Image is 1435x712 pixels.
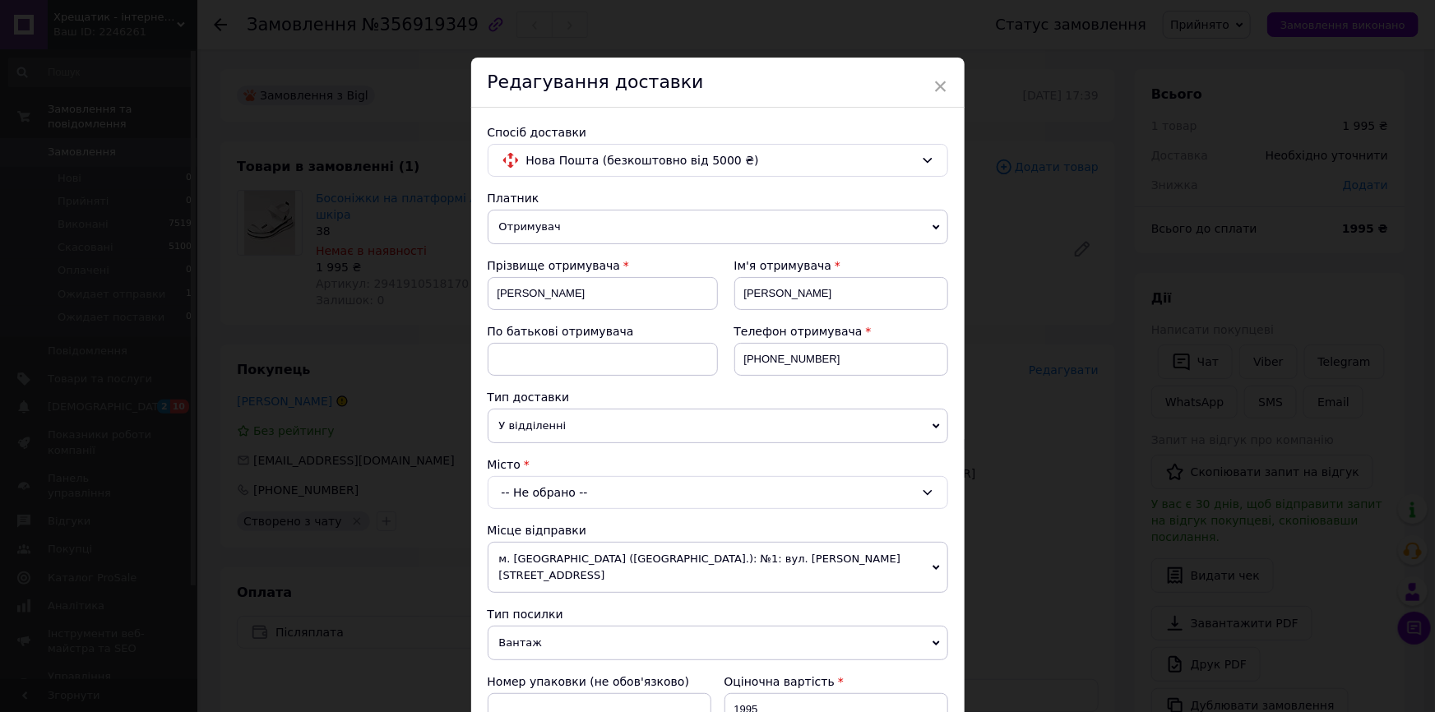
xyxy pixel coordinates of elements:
[526,151,914,169] span: Нова Пошта (безкоштовно від 5000 ₴)
[734,325,863,338] span: Телефон отримувача
[734,259,832,272] span: Ім'я отримувача
[488,542,948,593] span: м. [GEOGRAPHIC_DATA] ([GEOGRAPHIC_DATA].): №1: вул. [PERSON_NAME][STREET_ADDRESS]
[488,626,948,660] span: Вантаж
[933,72,948,100] span: ×
[488,456,948,473] div: Місто
[488,192,539,205] span: Платник
[734,343,948,376] input: +380
[488,608,563,621] span: Тип посилки
[471,58,965,108] div: Редагування доставки
[488,409,948,443] span: У відділенні
[488,524,587,537] span: Місце відправки
[488,673,711,690] div: Номер упаковки (не обов'язково)
[488,124,948,141] div: Спосіб доставки
[488,325,634,338] span: По батькові отримувача
[488,259,621,272] span: Прізвище отримувача
[724,673,948,690] div: Оціночна вартість
[488,391,570,404] span: Тип доставки
[488,210,948,244] span: Отримувач
[488,476,948,509] div: -- Не обрано --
